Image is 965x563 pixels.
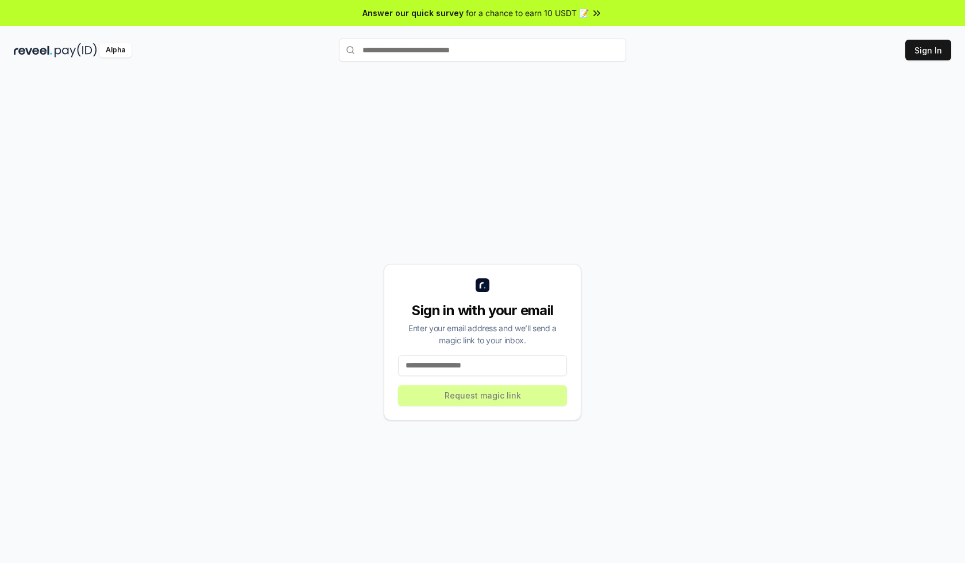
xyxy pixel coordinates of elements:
[55,43,97,58] img: pay_id
[14,43,52,58] img: reveel_dark
[466,7,589,19] span: for a chance to earn 10 USDT 📝
[362,7,464,19] span: Answer our quick survey
[398,301,567,320] div: Sign in with your email
[99,43,132,58] div: Alpha
[905,40,951,60] button: Sign In
[476,278,489,292] img: logo_small
[398,322,567,346] div: Enter your email address and we’ll send a magic link to your inbox.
